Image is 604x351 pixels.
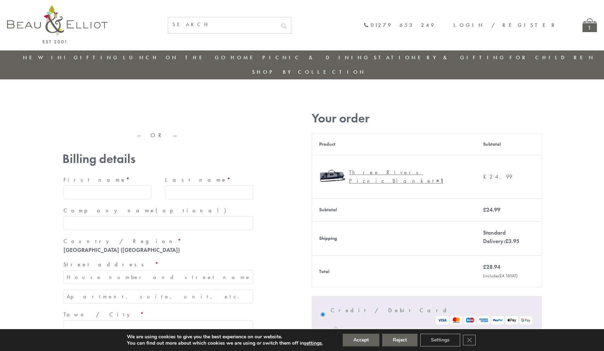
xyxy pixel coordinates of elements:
[63,246,180,254] strong: [GEOGRAPHIC_DATA] ([GEOGRAPHIC_DATA])
[168,17,277,32] input: SEARCH
[420,334,460,346] button: Settings
[23,54,70,61] a: New in!
[312,133,476,155] th: Product
[505,237,519,245] bdi: 3.95
[382,334,417,346] button: Reject
[165,174,253,186] label: Last name
[63,270,253,284] input: House number and street name
[463,335,476,345] button: Close GDPR Cookie Banner
[582,18,597,32] a: 1
[63,174,152,186] label: First name
[304,340,322,346] button: settings
[436,316,533,325] img: Stripe
[127,340,323,346] p: You can find out more about which cookies we are using or switch them off in .
[483,229,519,245] label: Standard Delivery:
[483,173,512,180] bdi: 24.99
[262,54,370,61] a: Picnic & Dining
[453,22,558,29] a: Login / Register
[499,273,502,279] span: £
[63,309,253,320] label: Town / City
[312,255,476,287] th: Total
[483,206,500,213] bdi: 24.99
[159,108,256,125] iframe: Secure express checkout frame
[62,152,254,166] h3: Billing details
[374,54,506,61] a: Stationery & Gifting
[331,305,533,325] label: Credit / Debit Card
[7,5,108,43] img: logo
[123,54,227,61] a: Lunch On The Go
[63,236,253,247] label: Country / Region
[483,263,500,271] bdi: 28.94
[483,206,486,213] span: £
[505,237,508,245] span: £
[436,177,444,184] strong: × 1
[510,54,595,61] a: For Children
[127,334,323,340] p: We are using cookies to give you the best experience on our website.
[483,263,486,271] span: £
[349,168,464,185] div: Three Rivers Picnic Blanket
[499,273,510,279] span: 4.16
[312,111,542,126] h3: Your order
[155,207,230,214] span: (optional)
[476,133,542,155] th: Subtotal
[63,205,253,216] label: Company name
[63,290,253,303] input: Apartment, suite, unit, etc. (optional)
[62,132,254,139] p: — OR —
[364,22,436,28] a: 01279 653 249
[483,273,518,279] small: (includes VAT)
[483,173,489,180] span: £
[319,162,469,191] a: Three Rivers XL Picnic Blanket Three Rivers Picnic Blanket× 1
[343,334,379,346] button: Accept
[319,162,346,189] img: Three Rivers XL Picnic Blanket
[61,108,158,125] iframe: Secure express checkout frame
[74,54,120,61] a: Gifting
[312,198,476,221] th: Subtotal
[231,54,259,61] a: Home
[252,68,366,75] a: Shop by collection
[63,259,253,270] label: Street address
[312,221,476,255] th: Shipping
